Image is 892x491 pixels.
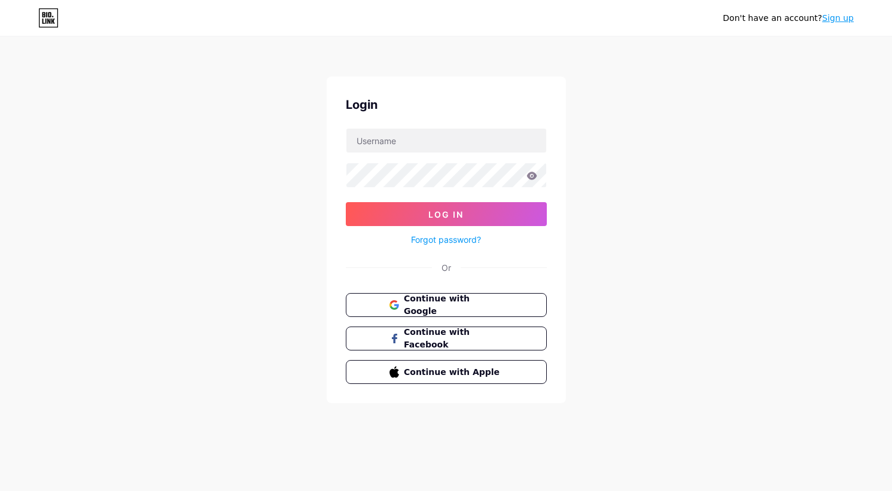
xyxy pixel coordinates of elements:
[428,209,464,219] span: Log In
[346,293,547,317] button: Continue with Google
[346,202,547,226] button: Log In
[723,12,854,25] div: Don't have an account?
[346,129,546,153] input: Username
[442,261,451,274] div: Or
[822,13,854,23] a: Sign up
[411,233,481,246] a: Forgot password?
[346,360,547,384] button: Continue with Apple
[346,96,547,114] div: Login
[404,366,503,379] span: Continue with Apple
[404,292,503,318] span: Continue with Google
[346,327,547,350] button: Continue with Facebook
[404,326,503,351] span: Continue with Facebook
